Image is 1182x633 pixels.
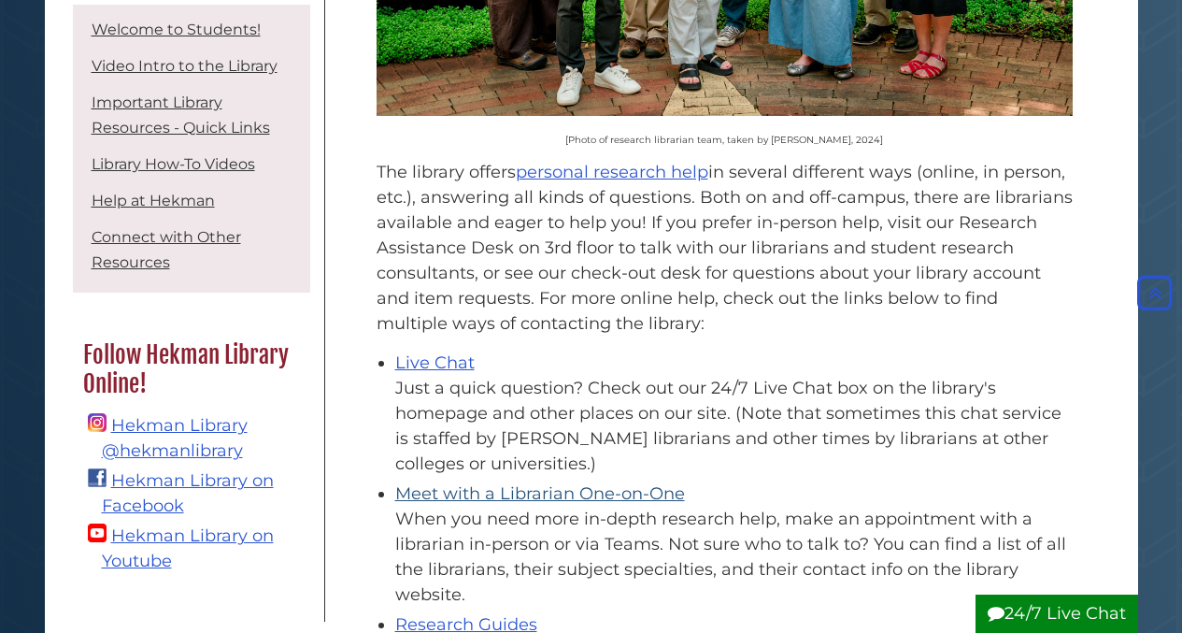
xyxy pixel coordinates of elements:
[74,340,307,399] h2: Follow Hekman Library Online!
[92,192,215,209] a: Help at Hekman
[1132,282,1177,303] a: Back to Top
[395,483,685,504] a: Meet with a Librarian One-on-One
[377,160,1073,337] p: The library offers in several different ways (online, in person, etc.), answering all kinds of qu...
[976,595,1138,633] button: 24/7 Live Chat
[516,162,708,182] a: personal research help
[102,415,248,461] a: Hekman Library @hekmanlibrary
[92,94,270,137] a: Important Library Resources - Quick Links
[102,470,274,516] a: Hekman Library on Facebook
[395,507,1073,608] div: When you need more in-depth research help, make an appointment with a librarian in-person or via ...
[395,376,1073,477] div: Just a quick question? Check out our 24/7 Live Chat box on the library's homepage and other place...
[92,155,255,173] a: Library How-To Videos
[92,57,278,75] a: Video Intro to the Library
[92,228,241,271] a: Connect with Other Resources
[102,525,274,571] a: Hekman Library on Youtube
[395,352,475,373] a: Live Chat
[565,134,883,146] span: [Photo of research librarian team, taken by [PERSON_NAME], 2024]
[92,21,261,38] a: Welcome to Students!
